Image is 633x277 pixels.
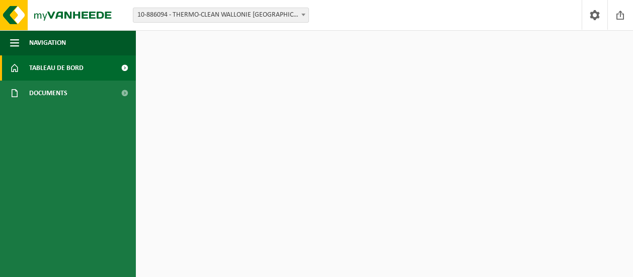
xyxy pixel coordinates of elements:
span: 10-886094 - THERMO-CLEAN WALLONIE FRANCE - NORD - GHISLENGHIEN [133,8,309,23]
span: Tableau de bord [29,55,84,81]
iframe: chat widget [5,255,168,277]
span: Navigation [29,30,66,55]
span: Documents [29,81,67,106]
span: 10-886094 - THERMO-CLEAN WALLONIE FRANCE - NORD - GHISLENGHIEN [133,8,308,22]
